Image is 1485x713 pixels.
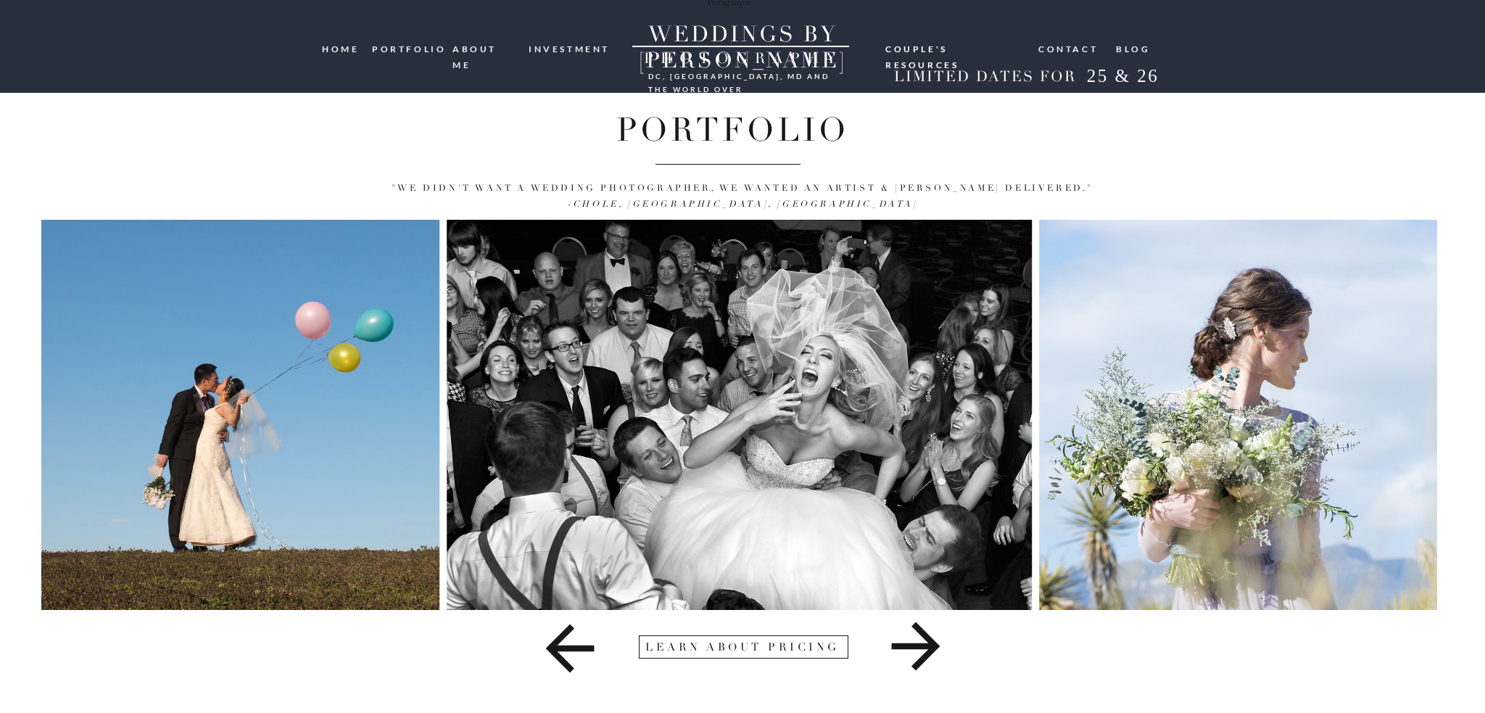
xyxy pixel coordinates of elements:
i: -Chole, [GEOGRAPHIC_DATA], [GEOGRAPHIC_DATA] [567,199,917,210]
p: "We didn't want a wedding photographer, we wanted an artist & [PERSON_NAME] delivered." [105,181,1380,213]
h2: LIMITED DATES FOR [888,68,1081,86]
h2: 25 & 26 [1075,65,1170,91]
a: HOME [322,41,362,56]
a: blog [1116,41,1151,55]
a: Couple's resources [885,41,1025,53]
a: WEDDINGS BY [PERSON_NAME] [610,22,875,47]
h3: DC, [GEOGRAPHIC_DATA], md and the world over [648,70,834,81]
h1: Portfolio [163,111,1302,145]
a: investment [529,41,611,55]
a: ABOUT ME [452,41,518,55]
a: portfolio [372,41,442,55]
a: Contact [1038,41,1099,55]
